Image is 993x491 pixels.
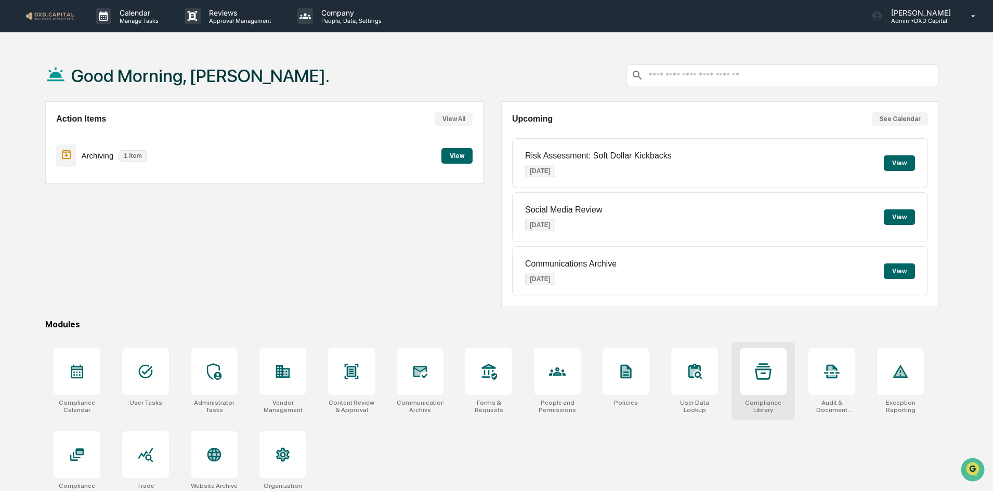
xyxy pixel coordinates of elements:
[201,8,277,17] p: Reviews
[525,273,555,285] p: [DATE]
[71,127,133,145] a: 🗄️Attestations
[313,17,387,24] p: People, Data, Settings
[129,399,162,406] div: User Tasks
[525,219,555,231] p: [DATE]
[82,151,114,160] p: Archiving
[525,165,555,177] p: [DATE]
[25,11,75,21] img: logo
[10,22,189,38] p: How can we help?
[872,112,928,126] button: See Calendar
[525,259,617,269] p: Communications Archive
[35,90,132,98] div: We're available if you need us!
[884,263,915,279] button: View
[191,482,238,489] div: Website Archive
[201,17,277,24] p: Approval Management
[397,399,443,414] div: Communications Archive
[808,399,855,414] div: Audit & Document Logs
[191,399,238,414] div: Administrator Tasks
[883,17,956,24] p: Admin • DXD Capital
[960,457,988,485] iframe: Open customer support
[75,132,84,140] div: 🗄️
[877,399,924,414] div: Exception Reporting
[177,83,189,95] button: Start new chat
[525,151,672,161] p: Risk Assessment: Soft Dollar Kickbacks
[10,132,19,140] div: 🖐️
[10,152,19,160] div: 🔎
[111,8,164,17] p: Calendar
[35,79,171,90] div: Start new chat
[45,320,939,329] div: Modules
[614,399,638,406] div: Policies
[884,209,915,225] button: View
[435,112,473,126] button: View All
[740,399,787,414] div: Compliance Library
[54,399,100,414] div: Compliance Calendar
[21,151,66,161] span: Data Lookup
[111,17,164,24] p: Manage Tasks
[441,150,473,160] a: View
[259,399,306,414] div: Vendor Management
[534,399,581,414] div: People and Permissions
[441,148,473,164] button: View
[103,176,126,184] span: Pylon
[6,147,70,165] a: 🔎Data Lookup
[86,131,129,141] span: Attestations
[884,155,915,171] button: View
[525,205,603,215] p: Social Media Review
[56,114,106,124] h2: Action Items
[671,399,718,414] div: User Data Lookup
[73,176,126,184] a: Powered byPylon
[6,127,71,145] a: 🖐️Preclearance
[328,399,375,414] div: Content Review & Approval
[883,8,956,17] p: [PERSON_NAME]
[512,114,553,124] h2: Upcoming
[71,65,330,86] h1: Good Morning, [PERSON_NAME].
[313,8,387,17] p: Company
[21,131,67,141] span: Preclearance
[119,150,147,162] p: 1 item
[10,79,29,98] img: 1746055101610-c473b297-6a78-478c-a979-82029cc54cd1
[465,399,512,414] div: Forms & Requests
